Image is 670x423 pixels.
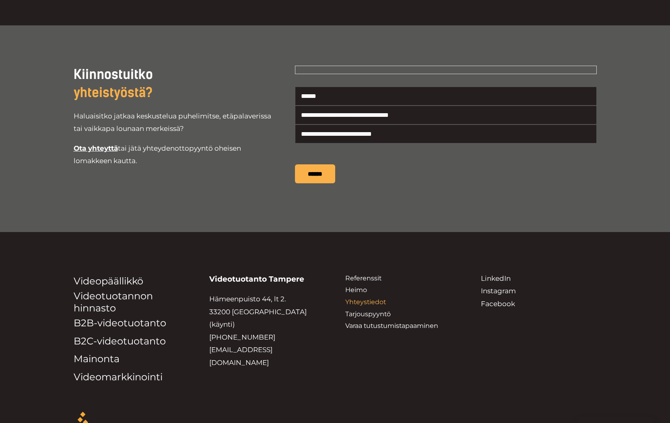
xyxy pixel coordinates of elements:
[345,274,381,282] a: Referenssit
[481,274,511,282] a: LinkedIn
[74,317,166,329] a: B2B-videotuotanto
[74,353,120,365] a: Mainonta
[74,110,275,135] p: Haluaisitko jatkaa keskustelua puhelimitse, etäpalaverissa tai vaikkapa lounaan merkeissä?
[295,66,597,183] form: Yhteydenottolomake
[74,335,166,347] a: B2C-videotuotanto
[481,300,515,308] a: Facebook
[74,142,275,168] p: tai jätä yhteydenottopyyntö oheisen lomakkeen kautta.
[74,272,190,386] aside: Footer Widget 2
[209,274,304,284] strong: Videotuotanto Tampere
[345,322,438,330] a: Varaa tutustumistapaaminen
[481,287,516,295] a: Instagram
[209,293,325,369] p: Hämeenpuisto 44, lt 2. 33200 [GEOGRAPHIC_DATA] (käynti)
[209,333,275,341] a: [PHONE_NUMBER]
[209,346,272,367] a: [EMAIL_ADDRESS][DOMAIN_NAME]
[74,371,163,383] a: Videomarkkinointi
[345,272,461,332] nav: Valikko
[74,144,118,152] span: Ota yhteyttä
[74,275,143,287] a: Videopäällikkö
[345,298,386,306] a: Yhteystiedot
[345,286,367,294] a: Heimo
[74,290,153,314] a: Videotuotannon hinnasto
[74,272,190,386] nav: Valikko
[345,272,461,332] aside: Footer Widget 3
[345,310,391,318] a: Tarjouspyyntö
[74,66,275,102] h3: Kiinnostuitko
[74,85,153,100] span: yhteistyöstä?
